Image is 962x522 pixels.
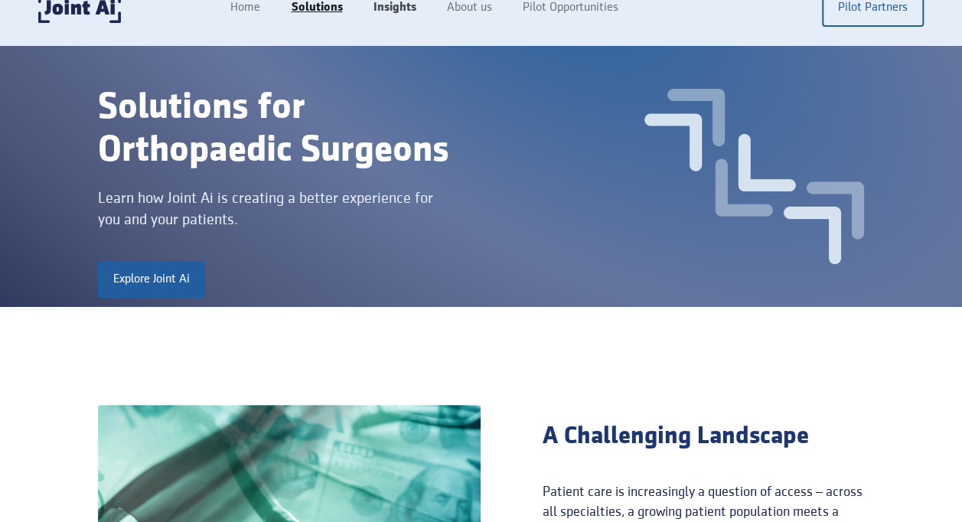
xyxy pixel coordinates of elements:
div: Solutions for Orthopaedic Surgeons [98,86,577,172]
a: Explore Joint Ai [98,261,205,298]
div: Learn how Joint Ai is creating a better experience for you and your patients. [98,188,433,230]
div: A Challenging Landscape [543,421,865,452]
